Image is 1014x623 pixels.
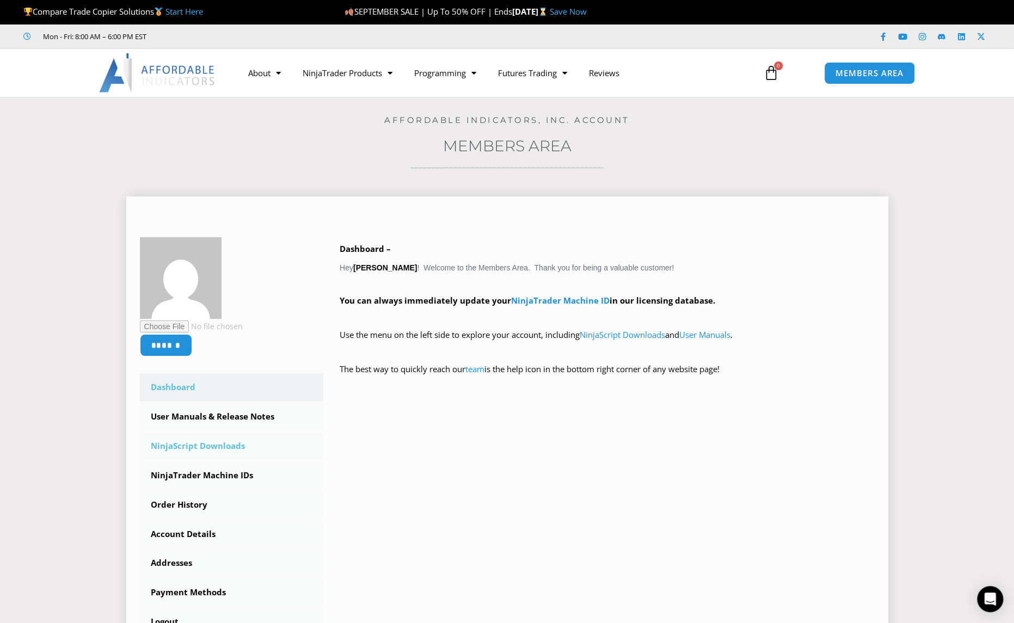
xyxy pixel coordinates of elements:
img: 61deed6a13a37ea264c945c02169d6ba7b040c77cdb86f373bd4f9b11dfc8c3b [140,237,222,319]
a: Dashboard [140,373,324,402]
span: Mon - Fri: 8:00 AM – 6:00 PM EST [40,30,146,43]
span: SEPTEMBER SALE | Up To 50% OFF | Ends [345,6,512,17]
a: Start Here [165,6,203,17]
a: About [237,60,292,85]
img: 🏆 [24,8,32,16]
a: team [465,363,484,374]
a: NinjaTrader Machine IDs [140,461,324,490]
a: Account Details [140,520,324,548]
a: Programming [403,60,487,85]
img: ⌛ [539,8,547,16]
img: 🍂 [345,8,353,16]
div: Open Intercom Messenger [977,586,1003,612]
strong: [DATE] [512,6,550,17]
a: 0 [747,57,795,89]
a: Order History [140,491,324,519]
a: MEMBERS AREA [824,62,915,84]
b: Dashboard – [340,243,391,254]
img: LogoAI | Affordable Indicators – NinjaTrader [99,53,216,92]
p: Use the menu on the left side to explore your account, including and . [340,328,875,358]
div: Hey ! Welcome to the Members Area. Thank you for being a valuable customer! [340,242,875,392]
a: Affordable Indicators, Inc. Account [384,115,630,125]
strong: You can always immediately update your in our licensing database. [340,295,715,306]
img: 🥇 [155,8,163,16]
a: User Manuals & Release Notes [140,403,324,431]
a: NinjaScript Downloads [140,432,324,460]
strong: [PERSON_NAME] [353,263,417,272]
a: User Manuals [679,329,730,340]
span: MEMBERS AREA [835,69,904,77]
a: Members Area [443,137,571,155]
a: NinjaScript Downloads [580,329,665,340]
nav: Menu [237,60,751,85]
a: Payment Methods [140,578,324,607]
a: Reviews [578,60,630,85]
a: Addresses [140,549,324,577]
span: 0 [774,61,783,70]
iframe: Customer reviews powered by Trustpilot [162,31,325,42]
span: Compare Trade Copier Solutions [23,6,203,17]
a: Save Now [550,6,587,17]
a: Futures Trading [487,60,578,85]
a: NinjaTrader Machine ID [511,295,610,306]
p: The best way to quickly reach our is the help icon in the bottom right corner of any website page! [340,362,875,392]
a: NinjaTrader Products [292,60,403,85]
